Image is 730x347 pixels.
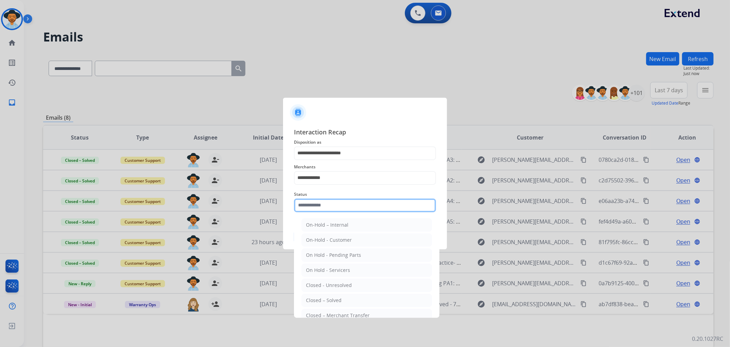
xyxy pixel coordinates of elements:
div: On-Hold – Internal [306,222,348,228]
div: On-Hold - Customer [306,237,352,243]
span: Disposition as [294,138,436,146]
span: Interaction Recap [294,127,436,138]
div: Closed - Unresolved [306,282,352,289]
div: Closed – Merchant Transfer [306,312,370,319]
div: Closed – Solved [306,297,342,304]
span: Status [294,190,436,199]
span: Merchants [294,163,436,171]
p: 0.20.1027RC [692,335,723,343]
div: On Hold - Servicers [306,267,350,274]
div: On Hold - Pending Parts [306,252,361,259]
img: contactIcon [290,104,306,121]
